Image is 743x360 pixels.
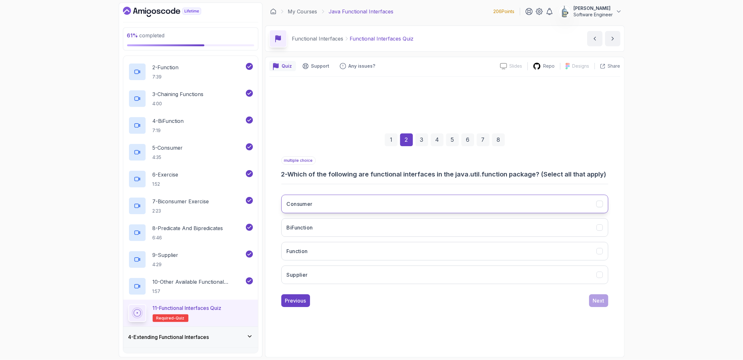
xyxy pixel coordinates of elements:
[400,133,413,146] div: 2
[123,327,258,347] button: 4-Extending Functional Interfaces
[492,133,505,146] div: 8
[287,200,313,208] h3: Consumer
[589,294,608,307] button: Next
[281,294,310,307] button: Previous
[299,61,333,71] button: Support button
[572,63,589,69] p: Designs
[574,5,613,11] p: [PERSON_NAME]
[287,224,313,231] h3: BiFunction
[558,5,622,18] button: user profile image[PERSON_NAME]Software Engineer
[153,171,178,178] p: 6 - Exercise
[281,156,316,165] p: multiple choice
[153,127,184,134] p: 7:19
[153,198,209,205] p: 7 - Biconsumer Exercise
[349,63,375,69] p: Any issues?
[153,235,223,241] p: 6:46
[128,333,209,341] h3: 4 - Extending Functional Interfaces
[176,316,185,321] span: quiz
[153,288,245,295] p: 1:57
[153,144,183,152] p: 5 - Consumer
[281,195,608,213] button: Consumer
[543,63,555,69] p: Repo
[595,63,620,69] button: Share
[415,133,428,146] div: 3
[270,8,277,15] a: Dashboard
[587,31,603,46] button: previous content
[285,297,306,304] div: Previous
[153,74,179,80] p: 7:39
[446,133,459,146] div: 5
[281,170,608,179] h3: 2 - Which of the following are functional interfaces in the java.util.function package? (Select a...
[153,181,178,187] p: 1:52
[128,170,253,188] button: 6-Exercise1:52
[153,101,204,107] p: 4:00
[292,35,344,42] p: Functional Interfaces
[153,304,222,312] p: 11 - Functional Interfaces Quiz
[128,116,253,134] button: 4-BiFunction7:19
[281,218,608,237] button: BiFunction
[593,297,604,304] div: Next
[128,251,253,268] button: 9-Supplier4:29
[153,117,184,125] p: 4 - BiFunction
[128,63,253,81] button: 2-Function7:39
[431,133,444,146] div: 4
[128,197,253,215] button: 7-Biconsumer Exercise2:23
[528,62,560,70] a: Repo
[605,31,620,46] button: next content
[128,304,253,322] button: 11-Functional Interfaces QuizRequired-quiz
[329,8,394,15] p: Java Functional Interfaces
[477,133,489,146] div: 7
[123,7,216,17] a: Dashboard
[269,61,296,71] button: quiz button
[281,242,608,260] button: Function
[128,143,253,161] button: 5-Consumer4:35
[153,64,179,71] p: 2 - Function
[156,316,176,321] span: Required-
[461,133,474,146] div: 6
[311,63,330,69] p: Support
[510,63,522,69] p: Slides
[153,154,183,161] p: 4:35
[559,5,571,18] img: user profile image
[153,224,223,232] p: 8 - Predicate And Bipredicates
[153,261,178,268] p: 4:29
[153,251,178,259] p: 9 - Supplier
[282,63,292,69] p: Quiz
[153,90,204,98] p: 3 - Chaining Functions
[128,90,253,108] button: 3-Chaining Functions4:00
[574,11,613,18] p: Software Engineer
[608,63,620,69] p: Share
[336,61,379,71] button: Feedback button
[288,8,317,15] a: My Courses
[127,32,165,39] span: completed
[128,277,253,295] button: 10-Other Available Functional Interfaces1:57
[153,278,245,286] p: 10 - Other Available Functional Interfaces
[350,35,414,42] p: Functional Interfaces Quiz
[287,247,308,255] h3: Function
[287,271,308,279] h3: Supplier
[281,266,608,284] button: Supplier
[153,208,209,214] p: 2:23
[127,32,138,39] span: 61 %
[385,133,398,146] div: 1
[494,8,515,15] p: 206 Points
[128,224,253,242] button: 8-Predicate And Bipredicates6:46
